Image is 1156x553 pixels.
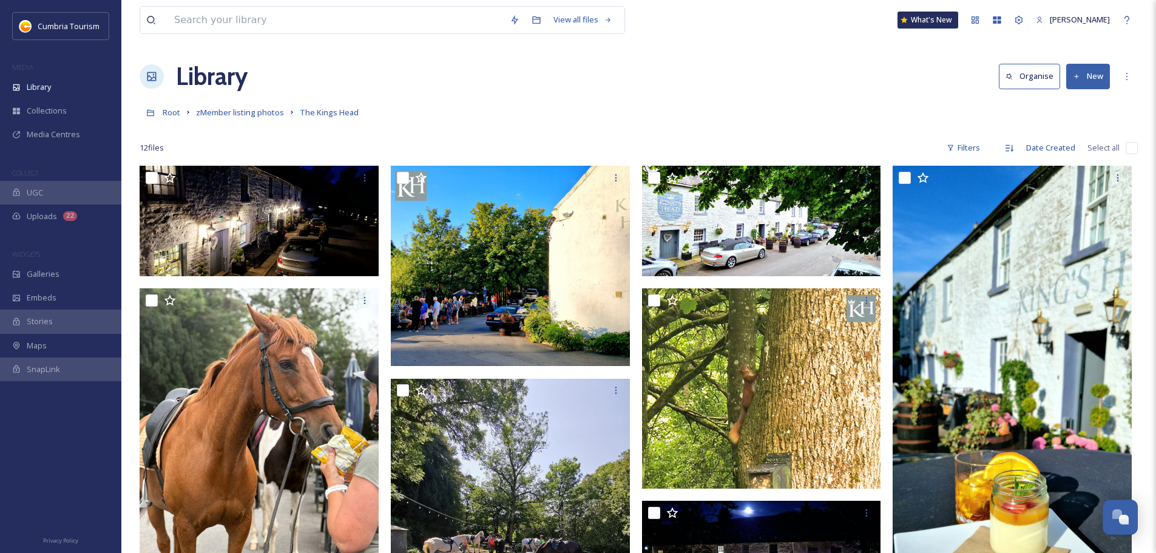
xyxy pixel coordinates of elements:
span: Privacy Policy [43,537,78,545]
span: Collections [27,105,67,117]
div: Filters [941,136,986,160]
img: ext_1757676038.826381_kenni@kennijames.com-20250708_225257.jpg [140,166,379,276]
span: UGC [27,187,43,198]
a: Privacy Policy [43,532,78,547]
span: SnapLink [27,364,60,375]
img: ext_1757676037.357035_kenni@kennijames.com-IMG-20250716-WA0004.jpg [642,166,881,276]
span: Galleries [27,268,59,280]
span: [PERSON_NAME] [1050,14,1110,25]
a: Root [163,105,180,120]
span: Select all [1087,142,1120,154]
a: Library [176,58,248,95]
button: Organise [999,64,1060,89]
span: Root [163,107,180,118]
span: Uploads [27,211,57,222]
span: Media Centres [27,129,80,140]
span: zMember listing photos [196,107,284,118]
span: The Kings Head [300,107,359,118]
a: Organise [999,64,1066,89]
span: Cumbria Tourism [38,21,100,32]
span: Library [27,81,51,93]
a: zMember listing photos [196,105,284,120]
img: ext_1757676035.947453_kenni@kennijames.com-Untitled design - 2025-08-04T203231.756.png [642,288,881,489]
span: Stories [27,316,53,327]
input: Search your library [168,7,504,33]
img: ext_1757676038.345062_kenni@kennijames.com-Untitled design - 2025-08-18T130836.082.png [391,166,630,366]
a: [PERSON_NAME] [1030,8,1116,32]
a: View all files [547,8,618,32]
span: MEDIA [12,63,33,72]
span: Embeds [27,292,56,304]
button: New [1066,64,1110,89]
a: The Kings Head [300,105,359,120]
span: COLLECT [12,168,38,177]
span: WIDGETS [12,249,40,259]
span: 12 file s [140,142,164,154]
div: 22 [63,211,77,221]
button: Open Chat [1103,500,1138,535]
span: Maps [27,340,47,351]
div: Date Created [1020,136,1081,160]
img: images.jpg [19,20,32,32]
a: What's New [897,12,958,29]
